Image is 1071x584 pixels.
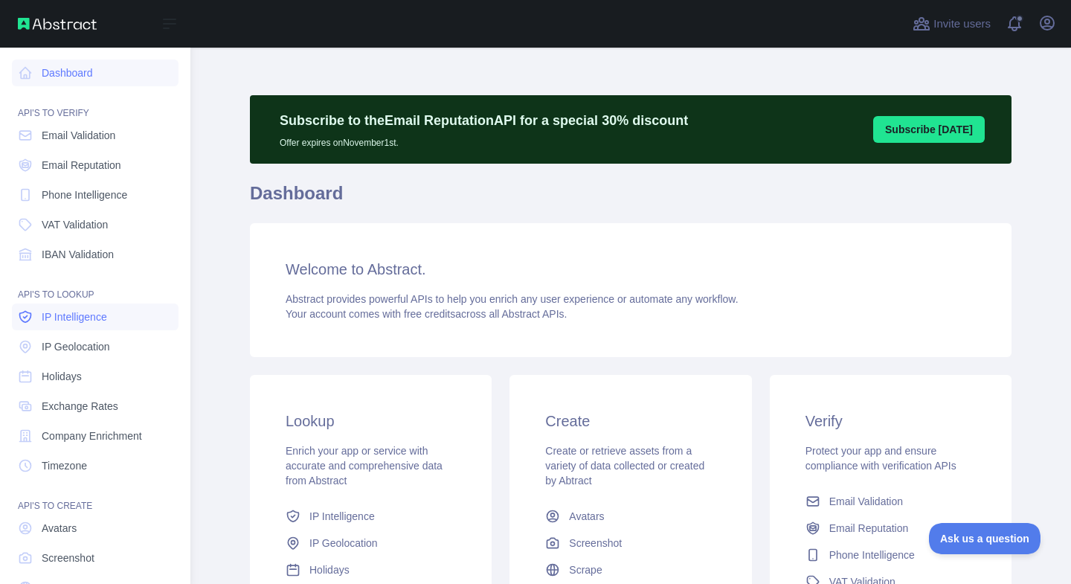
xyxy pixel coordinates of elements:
span: Screenshot [569,536,622,551]
span: Your account comes with across all Abstract APIs. [286,308,567,320]
h1: Dashboard [250,182,1011,217]
span: IP Geolocation [42,339,110,354]
a: IP Geolocation [280,530,462,556]
a: Phone Intelligence [800,542,982,568]
button: Invite users [910,12,994,36]
span: Exchange Rates [42,399,118,414]
h3: Welcome to Abstract. [286,259,976,280]
a: Email Validation [800,488,982,515]
span: Phone Intelligence [829,548,915,562]
a: Phone Intelligence [12,182,178,208]
img: Abstract API [18,18,97,30]
a: Screenshot [539,530,721,556]
span: Email Reputation [42,158,121,173]
h3: Verify [805,411,976,431]
span: Abstract provides powerful APIs to help you enrich any user experience or automate any workflow. [286,293,739,305]
span: Email Validation [42,128,115,143]
div: API'S TO VERIFY [12,89,178,119]
a: Email Validation [12,122,178,149]
span: Phone Intelligence [42,187,127,202]
a: Holidays [280,556,462,583]
span: Protect your app and ensure compliance with verification APIs [805,445,956,472]
span: Holidays [42,369,82,384]
a: IP Geolocation [12,333,178,360]
a: Email Reputation [12,152,178,179]
span: Avatars [42,521,77,536]
p: Offer expires on November 1st. [280,131,688,149]
span: Email Validation [829,494,903,509]
p: Subscribe to the Email Reputation API for a special 30 % discount [280,110,688,131]
a: Email Reputation [800,515,982,542]
span: Invite users [933,16,991,33]
span: Screenshot [42,551,94,565]
a: Dashboard [12,60,178,86]
a: IP Intelligence [12,304,178,330]
a: Avatars [539,503,721,530]
div: API'S TO LOOKUP [12,271,178,301]
span: Enrich your app or service with accurate and comprehensive data from Abstract [286,445,443,487]
a: Screenshot [12,545,178,571]
span: Timezone [42,458,87,473]
a: Exchange Rates [12,393,178,420]
a: Company Enrichment [12,423,178,449]
button: Subscribe [DATE] [873,116,985,143]
h3: Lookup [286,411,456,431]
a: IBAN Validation [12,241,178,268]
span: VAT Validation [42,217,108,232]
a: Timezone [12,452,178,479]
span: IP Intelligence [309,509,375,524]
div: API'S TO CREATE [12,482,178,512]
span: Email Reputation [829,521,909,536]
span: IP Intelligence [42,309,107,324]
span: Holidays [309,562,350,577]
h3: Create [545,411,715,431]
a: VAT Validation [12,211,178,238]
span: Create or retrieve assets from a variety of data collected or created by Abtract [545,445,704,487]
span: Avatars [569,509,604,524]
span: IBAN Validation [42,247,114,262]
span: Scrape [569,562,602,577]
span: Company Enrichment [42,429,142,443]
a: IP Intelligence [280,503,462,530]
span: IP Geolocation [309,536,378,551]
a: Scrape [539,556,721,583]
a: Holidays [12,363,178,390]
iframe: Toggle Customer Support [929,523,1041,554]
span: free credits [404,308,455,320]
a: Avatars [12,515,178,542]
